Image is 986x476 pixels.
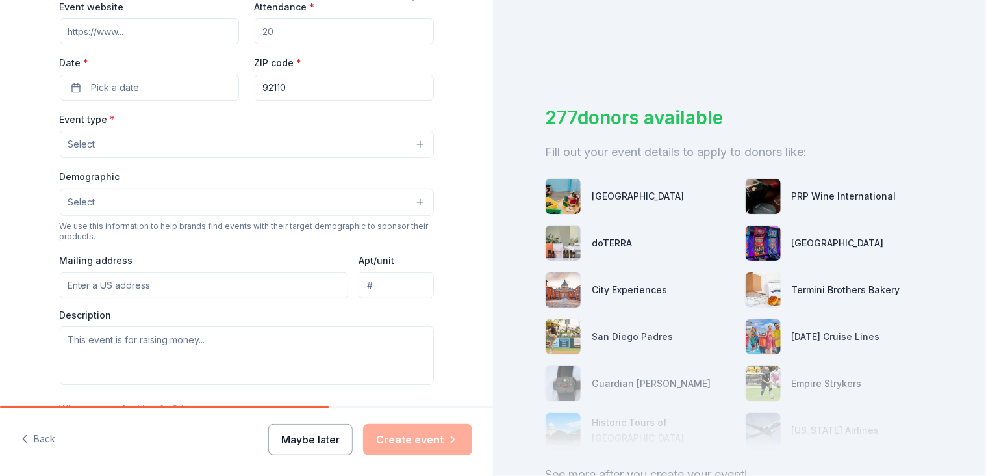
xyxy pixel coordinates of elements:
label: ZIP code [255,57,302,70]
label: Attendance [255,1,315,14]
div: doTERRA [592,235,632,251]
input: Enter a US address [60,272,349,298]
button: Select [60,189,434,216]
input: # [359,272,433,298]
span: Select [68,194,95,210]
div: [GEOGRAPHIC_DATA] [592,189,684,204]
img: photo for San Diego Children's Discovery Museum [546,179,581,214]
img: photo for PRP Wine International [746,179,781,214]
img: photo for Barona Resort & Casino [746,226,781,261]
label: Apt/unit [359,254,394,267]
div: City Experiences [592,282,667,298]
label: What are you looking for? [60,403,186,416]
div: PRP Wine International [792,189,896,204]
div: Termini Brothers Bakery [792,282,900,298]
button: Maybe later [268,424,353,455]
button: Back [21,426,55,453]
label: Date [60,57,239,70]
div: [GEOGRAPHIC_DATA] [792,235,884,251]
label: Description [60,309,112,322]
input: 12345 (U.S. only) [255,75,434,101]
button: Pick a date [60,75,239,101]
label: Mailing address [60,254,133,267]
label: Event website [60,1,124,14]
input: 20 [255,18,434,44]
label: Demographic [60,170,120,183]
input: https://www... [60,18,239,44]
button: Select [60,131,434,158]
span: Select [68,137,95,152]
label: Event type [60,113,116,126]
img: photo for Termini Brothers Bakery [746,272,781,308]
img: photo for doTERRA [546,226,581,261]
div: We use this information to help brands find events with their target demographic to sponsor their... [60,221,434,242]
span: Pick a date [92,80,140,96]
div: Fill out your event details to apply to donors like: [545,142,934,163]
img: photo for City Experiences [546,272,581,308]
div: 277 donors available [545,104,934,131]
